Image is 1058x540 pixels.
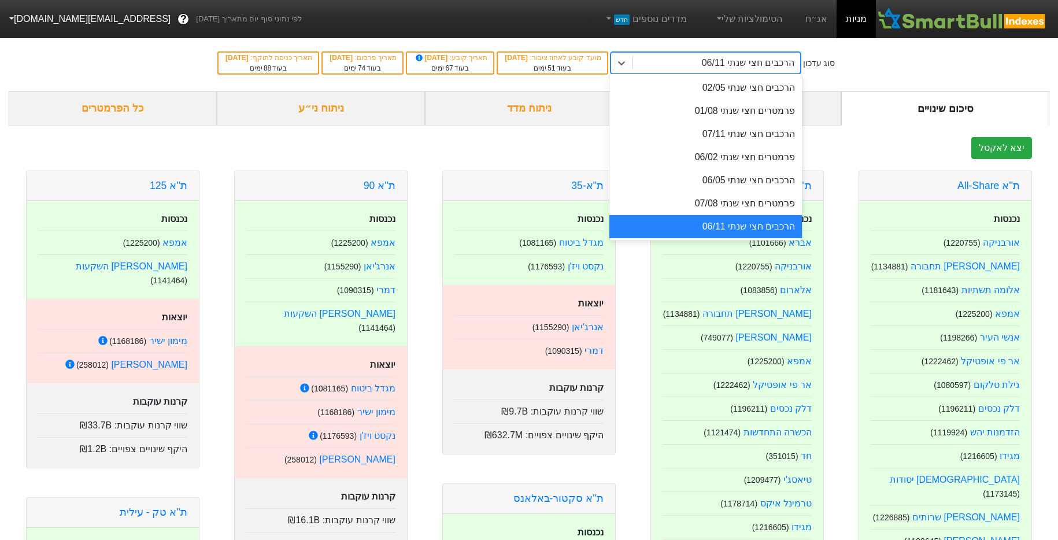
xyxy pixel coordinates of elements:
[505,54,530,62] span: [DATE]
[111,360,187,369] a: [PERSON_NAME]
[961,285,1020,295] a: אלומה תשתיות
[76,360,109,369] small: ( 258012 )
[162,238,187,247] a: אמפא
[957,180,1020,191] a: ת''א All-Share
[980,332,1020,342] a: אנשי העיר
[376,285,395,295] a: דמרי
[532,323,569,332] small: ( 1155290 )
[978,404,1020,413] a: דלק נכסים
[609,146,802,169] div: פרמטרים חצי שנתי 06/02
[149,336,187,346] a: מימון ישיר
[320,431,357,441] small: ( 1176593 )
[38,413,187,432] div: שווי קרנות עוקבות :
[284,455,317,464] small: ( 258012 )
[454,423,604,442] div: היקף שינויים צפויים :
[454,400,604,419] div: שווי קרנות עוקבות :
[571,180,604,191] a: ת"א-35
[484,430,523,440] span: ₪632.7M
[748,357,785,366] small: ( 1225200 )
[331,238,368,247] small: ( 1225200 )
[150,180,187,191] a: ת''א 125
[217,91,425,125] div: ניתוח ני״ע
[663,309,700,319] small: ( 1134881 )
[504,53,601,63] div: מועד קובע לאחוז ציבור :
[749,238,786,247] small: ( 1101666 )
[960,452,997,461] small: ( 1216605 )
[370,360,395,369] strong: יוצאות
[841,91,1049,125] div: סיכום שינויים
[445,64,453,72] span: 67
[162,312,187,322] strong: יוצאות
[783,475,812,484] a: טיאסג'י
[741,286,778,295] small: ( 1083856 )
[357,407,395,417] a: מימון ישיר
[578,214,604,224] strong: נכנסות
[364,261,395,271] a: אנרג'יאן
[983,489,1020,498] small: ( 1173145 )
[9,91,217,125] div: כל הפרמטרים
[753,380,812,390] a: אר פי אופטיקל
[911,261,1020,271] a: [PERSON_NAME] תחבורה
[770,404,812,413] a: דלק נכסים
[609,99,802,123] div: פרמטרים חצי שנתי 01/08
[585,346,604,356] a: דמרי
[609,215,802,238] div: הרכבים חצי שנתי 06/11
[317,408,354,417] small: ( 1168186 )
[940,333,977,342] small: ( 1198266 )
[912,512,1020,522] a: [PERSON_NAME] שרותים
[369,214,395,224] strong: נכנסות
[710,8,787,31] a: הסימולציות שלי
[180,12,187,27] span: ?
[578,527,604,537] strong: נכנסות
[80,444,106,454] span: ₪1.2B
[974,380,1020,390] a: גילת טלקום
[922,286,959,295] small: ( 1181643 )
[414,54,450,62] span: [DATE]
[358,64,365,72] span: 74
[572,322,604,332] a: אנרג'יאן
[246,508,395,527] div: שווי קרנות עוקבות :
[983,238,1020,247] a: אורבניקה
[319,454,395,464] a: [PERSON_NAME]
[568,261,604,271] a: נקסט ויז'ן
[609,76,802,99] div: הרכבים חצי שנתי 02/05
[787,356,812,366] a: אמפא
[371,238,395,247] a: אמפא
[425,91,633,125] div: ניתוח מדד
[970,427,1020,437] a: הזדמנות יהש
[720,499,757,508] small: ( 1178714 )
[930,428,967,437] small: ( 1119924 )
[311,384,348,393] small: ( 1081165 )
[324,262,361,271] small: ( 1155290 )
[752,523,789,532] small: ( 1216605 )
[548,64,555,72] span: 51
[528,262,565,271] small: ( 1176593 )
[944,238,981,247] small: ( 1220755 )
[609,192,802,215] div: פרמטרים חצי שנתי 07/08
[961,356,1020,366] a: אר פי אופטיקל
[80,420,112,430] span: ₪33.7B
[701,333,733,342] small: ( 749077 )
[225,54,250,62] span: [DATE]
[330,54,354,62] span: [DATE]
[328,63,397,73] div: בעוד ימים
[956,309,993,319] small: ( 1225200 )
[109,336,146,346] small: ( 1168186 )
[513,493,604,504] a: ת''א סקטור-באלאנס
[360,431,396,441] a: נקסט ויז'ן
[76,261,187,271] a: [PERSON_NAME] השקעות
[801,451,812,461] a: חד
[744,475,781,484] small: ( 1209477 )
[735,262,772,271] small: ( 1220755 )
[735,332,812,342] a: [PERSON_NAME]
[133,397,187,406] strong: קרנות עוקבות
[224,53,312,63] div: תאריך כניסה לתוקף :
[578,298,604,308] strong: יוצאות
[934,380,971,390] small: ( 1080597 )
[337,286,374,295] small: ( 1090315 )
[995,309,1020,319] a: אמפא
[871,262,908,271] small: ( 1134881 )
[358,323,395,332] small: ( 1141464 )
[922,357,959,366] small: ( 1222462 )
[120,506,187,518] a: ת''א טק - עילית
